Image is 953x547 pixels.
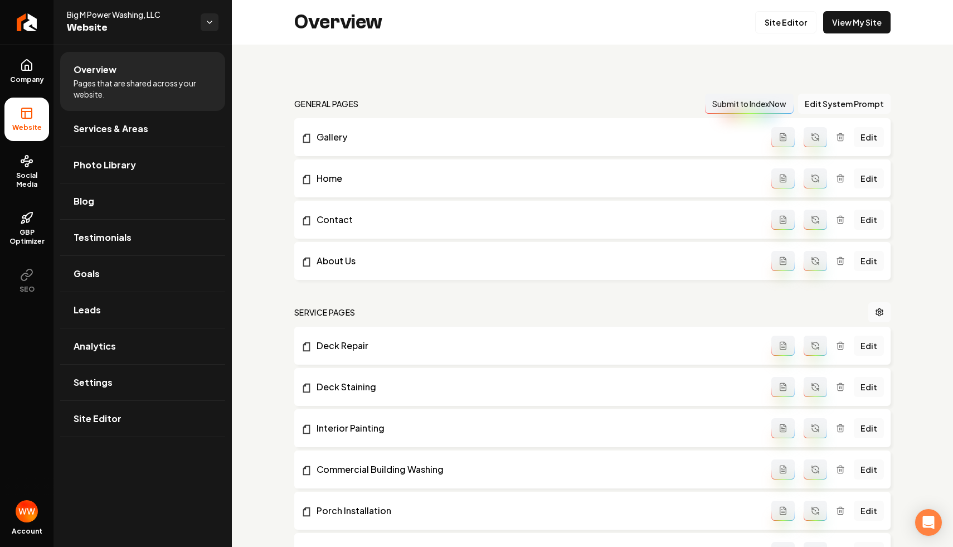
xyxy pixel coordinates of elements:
span: Company [6,75,48,84]
a: GBP Optimizer [4,202,49,255]
a: Deck Repair [301,339,771,352]
button: SEO [4,259,49,303]
span: Social Media [4,171,49,189]
a: Edit [854,210,884,230]
button: Add admin page prompt [771,336,795,356]
a: Goals [60,256,225,292]
span: Photo Library [74,158,136,172]
a: Services & Areas [60,111,225,147]
button: Add admin page prompt [771,501,795,521]
img: Will Wallace [16,500,38,522]
a: Edit [854,377,884,397]
button: Add admin page prompt [771,377,795,397]
a: Company [4,50,49,93]
a: Edit [854,168,884,188]
a: Photo Library [60,147,225,183]
a: Gallery [301,130,771,144]
button: Add admin page prompt [771,168,795,188]
a: Analytics [60,328,225,364]
a: Edit [854,127,884,147]
a: Blog [60,183,225,219]
span: Site Editor [74,412,121,425]
a: Edit [854,418,884,438]
a: Edit [854,501,884,521]
button: Add admin page prompt [771,251,795,271]
a: Edit [854,459,884,480]
a: Interior Painting [301,422,771,435]
span: Website [67,20,192,36]
a: Contact [301,213,771,226]
span: Overview [74,63,116,76]
a: Edit [854,336,884,356]
h2: general pages [294,98,359,109]
a: About Us [301,254,771,268]
a: Deck Staining [301,380,771,394]
a: Porch Installation [301,504,771,517]
span: Website [8,123,46,132]
a: Commercial Building Washing [301,463,771,476]
span: Blog [74,195,94,208]
span: Testimonials [74,231,132,244]
span: SEO [15,285,39,294]
a: Leads [60,292,225,328]
span: Goals [74,267,100,280]
a: Testimonials [60,220,225,255]
a: Site Editor [60,401,225,437]
span: Big M Power Washing, LLC [67,9,192,20]
button: Edit System Prompt [798,94,891,114]
a: View My Site [823,11,891,33]
a: Settings [60,365,225,400]
span: Services & Areas [74,122,148,135]
span: Leads [74,303,101,317]
h2: Overview [294,11,382,33]
a: Social Media [4,146,49,198]
a: Edit [854,251,884,271]
button: Add admin page prompt [771,127,795,147]
button: Open user button [16,500,38,522]
button: Add admin page prompt [771,210,795,230]
h2: Service Pages [294,307,356,318]
div: Open Intercom Messenger [915,509,942,536]
span: GBP Optimizer [4,228,49,246]
a: Home [301,172,771,185]
span: Account [12,527,42,536]
span: Pages that are shared across your website. [74,78,212,100]
button: Submit to IndexNow [705,94,794,114]
a: Site Editor [755,11,816,33]
img: Rebolt Logo [17,13,37,31]
button: Add admin page prompt [771,459,795,480]
button: Add admin page prompt [771,418,795,438]
span: Analytics [74,340,116,353]
span: Settings [74,376,113,389]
